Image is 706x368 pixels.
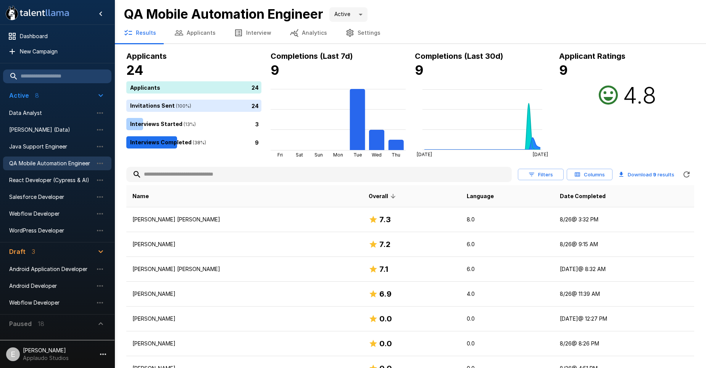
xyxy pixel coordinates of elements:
[554,207,694,232] td: 8/26 @ 3:32 PM
[379,337,392,350] h6: 0.0
[379,288,392,300] h6: 6.9
[554,232,694,257] td: 8/26 @ 9:15 AM
[623,81,656,109] h2: 4.8
[415,62,424,78] b: 9
[225,22,280,44] button: Interview
[379,213,391,226] h6: 7.3
[132,340,356,347] p: [PERSON_NAME]
[126,62,143,78] b: 24
[554,307,694,331] td: [DATE] @ 12:27 PM
[467,192,494,201] span: Language
[379,313,392,325] h6: 0.0
[132,315,356,323] p: [PERSON_NAME]
[567,169,613,181] button: Columns
[467,240,547,248] p: 6.0
[616,167,677,182] button: Download 9 results
[554,331,694,356] td: 8/26 @ 8:26 PM
[353,152,362,158] tspan: Tue
[132,192,149,201] span: Name
[467,340,547,347] p: 0.0
[379,263,388,275] h6: 7.1
[467,265,547,273] p: 6.0
[372,152,382,158] tspan: Wed
[467,290,547,298] p: 4.0
[653,171,656,178] b: 9
[554,257,694,282] td: [DATE] @ 8:32 AM
[467,216,547,223] p: 8.0
[333,152,343,158] tspan: Mon
[336,22,390,44] button: Settings
[277,152,283,158] tspan: Fri
[392,152,400,158] tspan: Thu
[296,152,303,158] tspan: Sat
[165,22,225,44] button: Applicants
[417,152,432,157] tspan: [DATE]
[467,315,547,323] p: 0.0
[559,62,568,78] b: 9
[554,282,694,307] td: 8/26 @ 11:39 AM
[415,52,503,61] b: Completions (Last 30d)
[251,102,259,110] p: 24
[533,152,548,157] tspan: [DATE]
[255,138,259,146] p: 9
[679,167,694,182] button: Refreshing...
[314,152,323,158] tspan: Sun
[559,52,625,61] b: Applicant Ratings
[132,290,356,298] p: [PERSON_NAME]
[114,22,165,44] button: Results
[329,7,368,22] div: Active
[132,216,356,223] p: [PERSON_NAME] [PERSON_NAME]
[271,62,279,78] b: 9
[518,169,564,181] button: Filters
[255,120,259,128] p: 3
[251,83,259,91] p: 24
[560,192,606,201] span: Date Completed
[271,52,353,61] b: Completions (Last 7d)
[126,52,167,61] b: Applicants
[369,192,398,201] span: Overall
[280,22,336,44] button: Analytics
[132,265,356,273] p: [PERSON_NAME] [PERSON_NAME]
[379,238,390,250] h6: 7.2
[124,6,323,22] b: QA Mobile Automation Engineer
[132,240,356,248] p: [PERSON_NAME]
